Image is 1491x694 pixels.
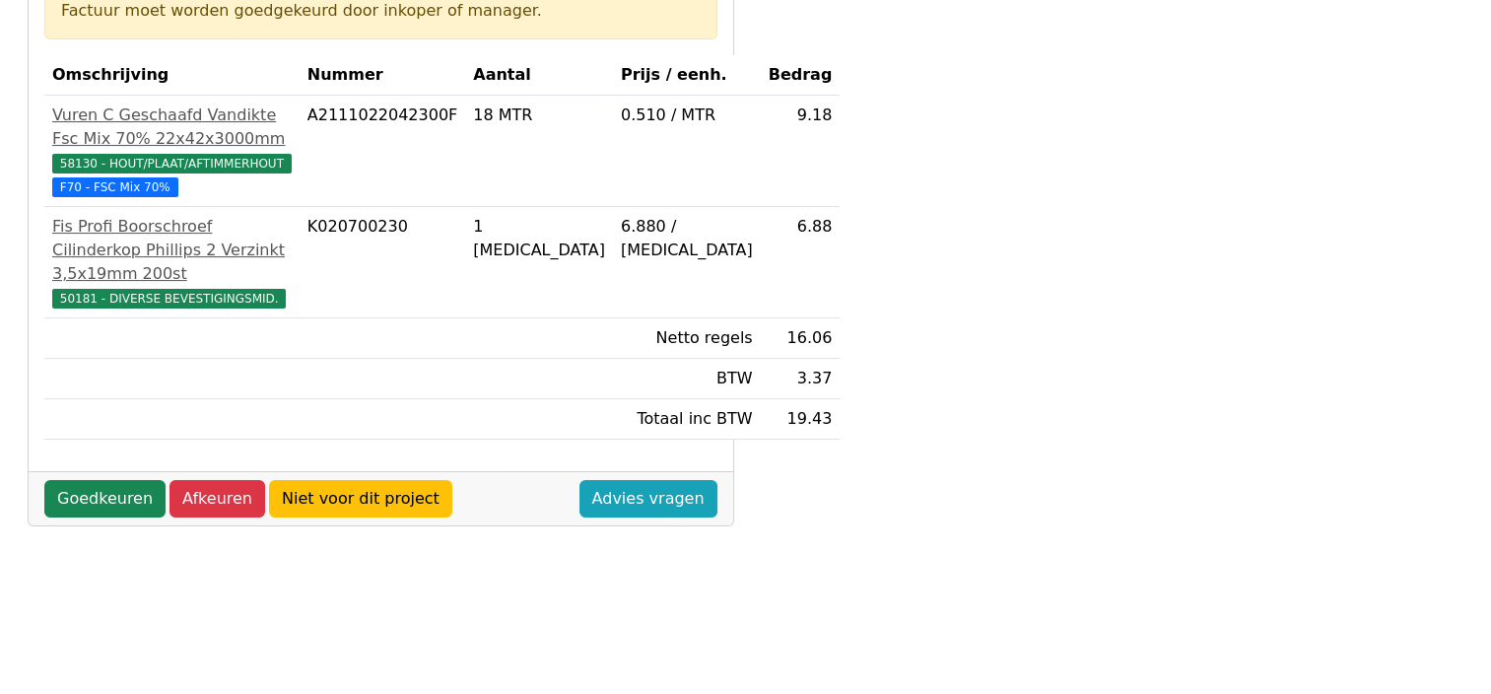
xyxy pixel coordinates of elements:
[52,104,292,151] div: Vuren C Geschaafd Vandikte Fsc Mix 70% 22x42x3000mm
[169,480,265,518] a: Afkeuren
[44,480,166,518] a: Goedkeuren
[621,104,753,127] div: 0.510 / MTR
[473,215,605,262] div: 1 [MEDICAL_DATA]
[52,104,292,198] a: Vuren C Geschaafd Vandikte Fsc Mix 70% 22x42x3000mm58130 - HOUT/PLAAT/AFTIMMERHOUT F70 - FSC Mix 70%
[613,55,761,96] th: Prijs / eenh.
[473,104,605,127] div: 18 MTR
[761,318,841,359] td: 16.06
[52,215,292,286] div: Fis Profi Boorschroef Cilinderkop Phillips 2 Verzinkt 3,5x19mm 200st
[579,480,717,518] a: Advies vragen
[269,480,452,518] a: Niet voor dit project
[761,207,841,318] td: 6.88
[613,399,761,440] td: Totaal inc BTW
[761,399,841,440] td: 19.43
[621,215,753,262] div: 6.880 / [MEDICAL_DATA]
[761,55,841,96] th: Bedrag
[52,177,178,197] span: F70 - FSC Mix 70%
[52,215,292,310] a: Fis Profi Boorschroef Cilinderkop Phillips 2 Verzinkt 3,5x19mm 200st50181 - DIVERSE BEVESTIGINGSMID.
[761,359,841,399] td: 3.37
[465,55,613,96] th: Aantal
[300,207,465,318] td: K020700230
[44,55,300,96] th: Omschrijving
[613,318,761,359] td: Netto regels
[300,96,465,207] td: A2111022042300F
[52,289,286,309] span: 50181 - DIVERSE BEVESTIGINGSMID.
[761,96,841,207] td: 9.18
[613,359,761,399] td: BTW
[52,154,292,173] span: 58130 - HOUT/PLAAT/AFTIMMERHOUT
[300,55,465,96] th: Nummer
